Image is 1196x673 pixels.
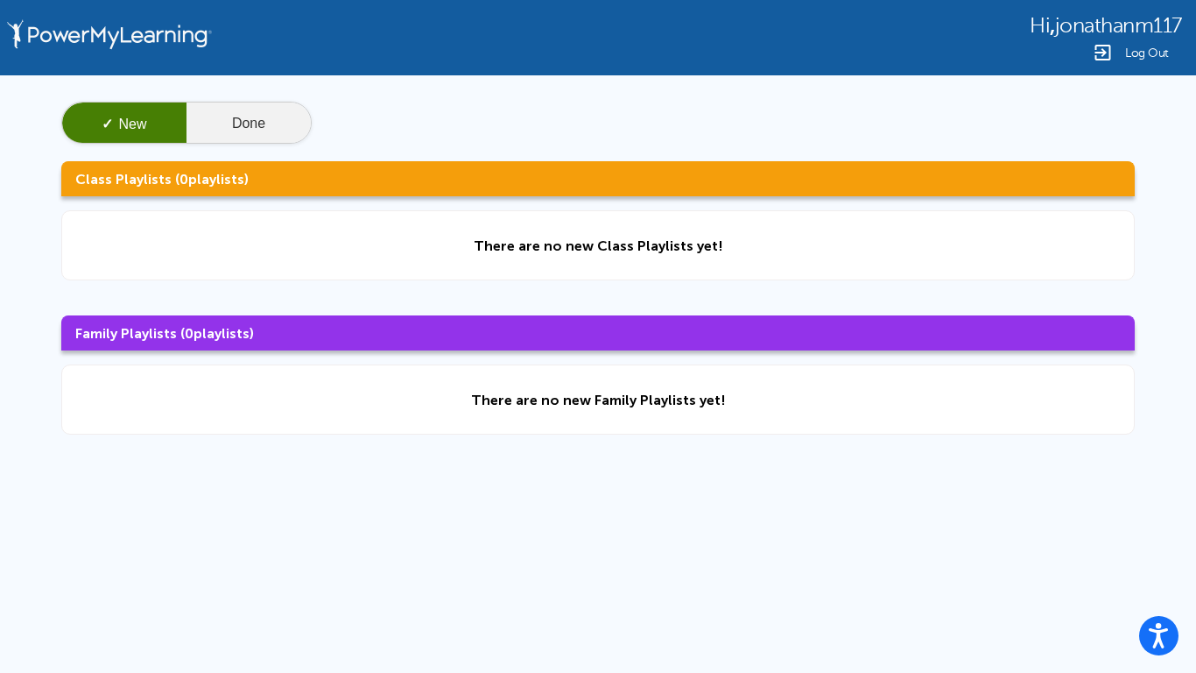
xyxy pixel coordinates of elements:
[1030,12,1182,38] div: ,
[1030,14,1050,38] span: Hi
[474,237,723,254] div: There are no new Class Playlists yet!
[185,325,193,342] span: 0
[1092,42,1113,63] img: Logout Icon
[102,117,113,131] span: ✓
[186,103,311,145] button: Done
[61,161,1135,196] h3: Class Playlists ( playlists)
[471,392,726,408] div: There are no new Family Playlists yet!
[179,171,188,188] span: 0
[1125,46,1169,60] span: Log Out
[61,315,1135,351] h3: Family Playlists ( playlists)
[1055,14,1182,38] span: jonathanm117
[62,103,186,145] button: ✓New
